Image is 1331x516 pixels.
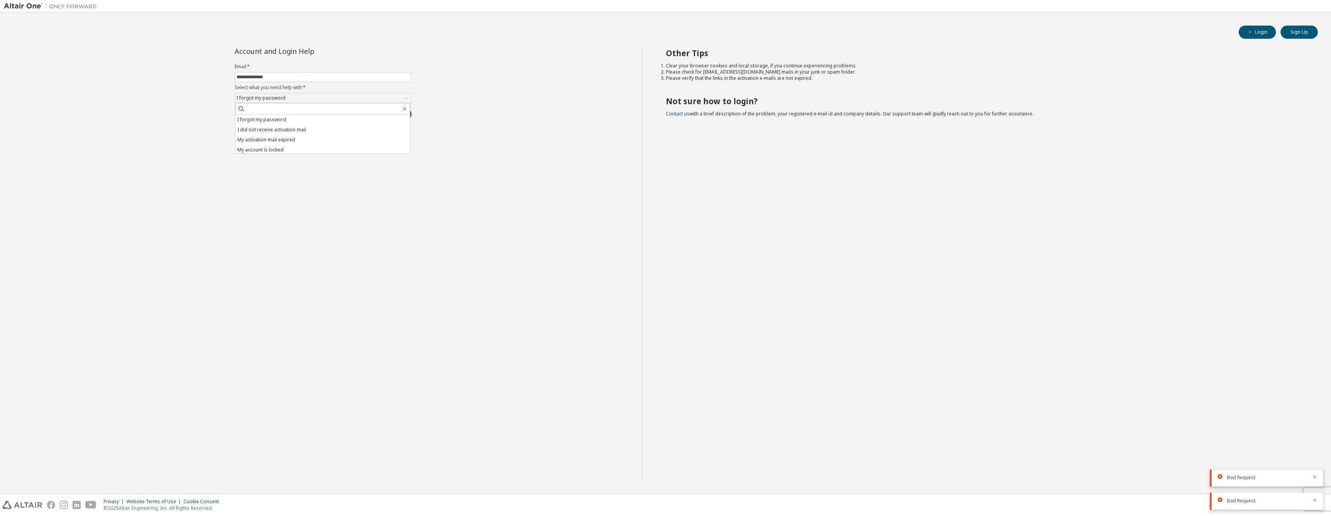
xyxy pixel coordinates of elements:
[85,501,97,509] img: youtube.svg
[183,499,223,505] div: Cookie Consent
[666,63,1304,69] li: Clear your browser cookies and local storage, if you continue experiencing problems.
[235,93,411,103] div: I forgot my password
[104,499,126,505] div: Privacy
[235,48,376,54] div: Account and Login Help
[126,499,183,505] div: Website Terms of Use
[235,84,411,91] label: Select what you need help with
[1281,26,1318,39] button: Sign Up
[60,501,68,509] img: instagram.svg
[666,48,1304,58] h2: Other Tips
[666,69,1304,75] li: Please check for [EMAIL_ADDRESS][DOMAIN_NAME] mails in your junk or spam folder.
[47,501,55,509] img: facebook.svg
[1227,498,1255,504] span: Bad Request
[104,505,223,511] p: © 2025 Altair Engineering, Inc. All Rights Reserved.
[1227,475,1255,481] span: Bad Request
[73,501,81,509] img: linkedin.svg
[235,94,287,102] div: I forgot my password
[2,501,42,509] img: altair_logo.svg
[1239,26,1276,39] button: Login
[666,96,1304,106] h2: Not sure how to login?
[666,75,1304,81] li: Please verify that the links in the activation e-mails are not expired.
[235,64,411,70] label: Email
[4,2,101,10] img: Altair One
[235,115,410,125] li: I forgot my password
[666,110,690,117] a: Contact us
[666,110,1034,117] span: with a brief description of the problem, your registered e-mail id and company details. Our suppo...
